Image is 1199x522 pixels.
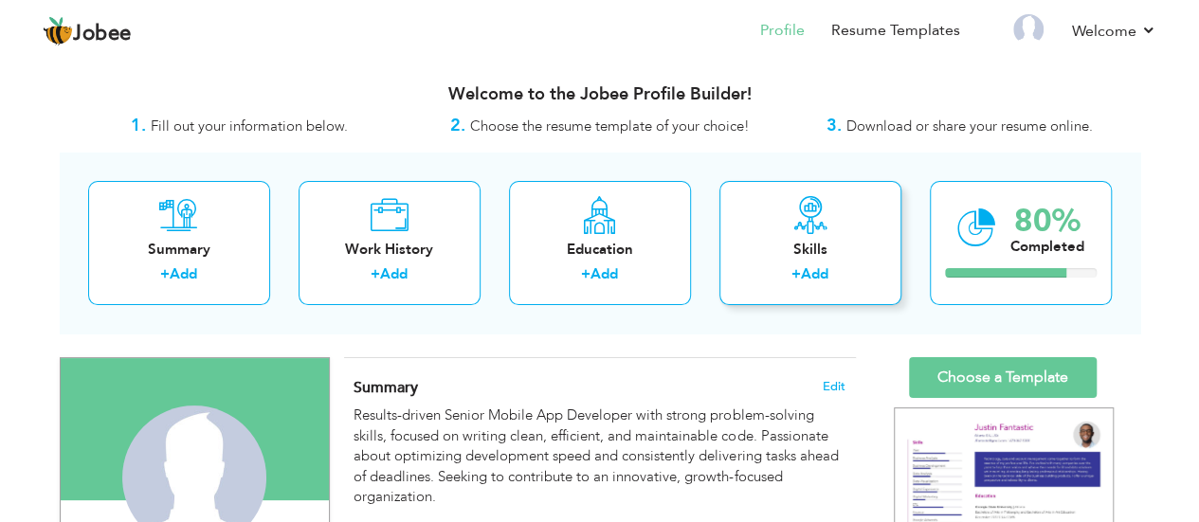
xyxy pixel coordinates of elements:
[151,117,348,135] span: Fill out your information below.
[1010,206,1084,237] div: 80%
[1010,237,1084,257] div: Completed
[524,240,676,260] div: Education
[581,264,590,284] label: +
[103,240,255,260] div: Summary
[354,405,845,507] div: Results-driven Senior Mobile App Developer with strong problem-solving skills, focused on writing...
[1072,20,1156,43] a: Welcome
[801,264,828,283] a: Add
[380,264,408,283] a: Add
[470,117,750,135] span: Choose the resume template of your choice!
[791,264,801,284] label: +
[131,114,146,137] strong: 1.
[314,240,465,260] div: Work History
[160,264,170,284] label: +
[354,377,418,398] span: Summary
[827,114,842,137] strong: 3.
[823,380,845,393] span: Edit
[170,264,197,283] a: Add
[909,357,1097,398] a: Choose a Template
[1013,14,1044,45] img: Profile Img
[354,378,845,397] h4: Adding a summary is a quick and easy way to highlight your experience and interests.
[831,20,960,42] a: Resume Templates
[450,114,465,137] strong: 2.
[846,117,1093,135] span: Download or share your resume online.
[73,24,132,45] span: Jobee
[43,16,73,46] img: jobee.io
[43,16,132,46] a: Jobee
[760,20,805,42] a: Profile
[371,264,380,284] label: +
[735,240,886,260] div: Skills
[60,85,1140,104] h3: Welcome to the Jobee Profile Builder!
[590,264,618,283] a: Add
